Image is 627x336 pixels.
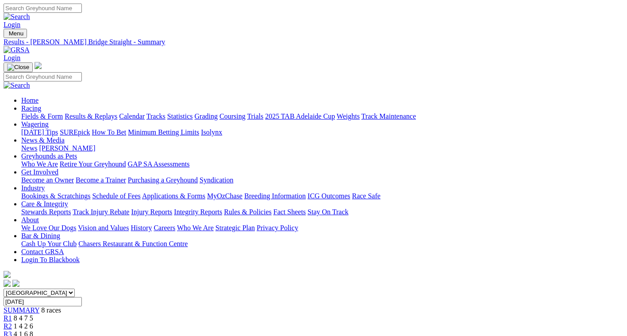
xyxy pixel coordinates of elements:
[142,192,205,200] a: Applications & Forms
[4,271,11,278] img: logo-grsa-white.png
[7,64,29,71] img: Close
[4,62,33,72] button: Toggle navigation
[21,128,58,136] a: [DATE] Tips
[4,29,27,38] button: Toggle navigation
[244,192,306,200] a: Breeding Information
[273,208,306,216] a: Fact Sheets
[247,112,263,120] a: Trials
[4,81,30,89] img: Search
[131,224,152,232] a: History
[14,314,33,322] span: 8 4 7 5
[39,144,95,152] a: [PERSON_NAME]
[201,128,222,136] a: Isolynx
[4,280,11,287] img: facebook.svg
[21,168,58,176] a: Get Involved
[21,208,71,216] a: Stewards Reports
[21,128,623,136] div: Wagering
[308,208,348,216] a: Stay On Track
[60,160,126,168] a: Retire Your Greyhound
[119,112,145,120] a: Calendar
[4,72,82,81] input: Search
[21,144,623,152] div: News & Media
[21,240,77,247] a: Cash Up Your Club
[4,297,82,306] input: Select date
[21,97,38,104] a: Home
[21,192,90,200] a: Bookings & Scratchings
[215,224,255,232] a: Strategic Plan
[21,104,41,112] a: Racing
[362,112,416,120] a: Track Maintenance
[128,160,190,168] a: GAP SA Assessments
[257,224,298,232] a: Privacy Policy
[131,208,172,216] a: Injury Reports
[12,280,19,287] img: twitter.svg
[60,128,90,136] a: SUREpick
[200,176,233,184] a: Syndication
[92,128,127,136] a: How To Bet
[21,224,623,232] div: About
[4,54,20,62] a: Login
[4,46,30,54] img: GRSA
[21,200,68,208] a: Care & Integrity
[21,192,623,200] div: Industry
[128,128,199,136] a: Minimum Betting Limits
[167,112,193,120] a: Statistics
[21,216,39,224] a: About
[35,62,42,69] img: logo-grsa-white.png
[4,306,39,314] a: SUMMARY
[41,306,61,314] span: 8 races
[21,112,623,120] div: Racing
[21,248,64,255] a: Contact GRSA
[4,38,623,46] a: Results - [PERSON_NAME] Bridge Straight - Summary
[21,136,65,144] a: News & Media
[21,176,623,184] div: Get Involved
[4,21,20,28] a: Login
[9,30,23,37] span: Menu
[21,144,37,152] a: News
[21,224,76,232] a: We Love Our Dogs
[224,208,272,216] a: Rules & Policies
[78,240,188,247] a: Chasers Restaurant & Function Centre
[174,208,222,216] a: Integrity Reports
[177,224,214,232] a: Who We Are
[4,13,30,21] img: Search
[195,112,218,120] a: Grading
[352,192,380,200] a: Race Safe
[265,112,335,120] a: 2025 TAB Adelaide Cup
[308,192,350,200] a: ICG Outcomes
[21,160,623,168] div: Greyhounds as Pets
[65,112,117,120] a: Results & Replays
[146,112,165,120] a: Tracks
[21,232,60,239] a: Bar & Dining
[219,112,246,120] a: Coursing
[21,152,77,160] a: Greyhounds as Pets
[4,322,12,330] a: R2
[4,4,82,13] input: Search
[21,120,49,128] a: Wagering
[21,240,623,248] div: Bar & Dining
[207,192,242,200] a: MyOzChase
[73,208,129,216] a: Track Injury Rebate
[76,176,126,184] a: Become a Trainer
[21,208,623,216] div: Care & Integrity
[128,176,198,184] a: Purchasing a Greyhound
[154,224,175,232] a: Careers
[92,192,140,200] a: Schedule of Fees
[21,160,58,168] a: Who We Are
[21,176,74,184] a: Become an Owner
[21,256,80,263] a: Login To Blackbook
[78,224,129,232] a: Vision and Values
[21,112,63,120] a: Fields & Form
[337,112,360,120] a: Weights
[4,314,12,322] a: R1
[21,184,45,192] a: Industry
[14,322,33,330] span: 1 4 2 6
